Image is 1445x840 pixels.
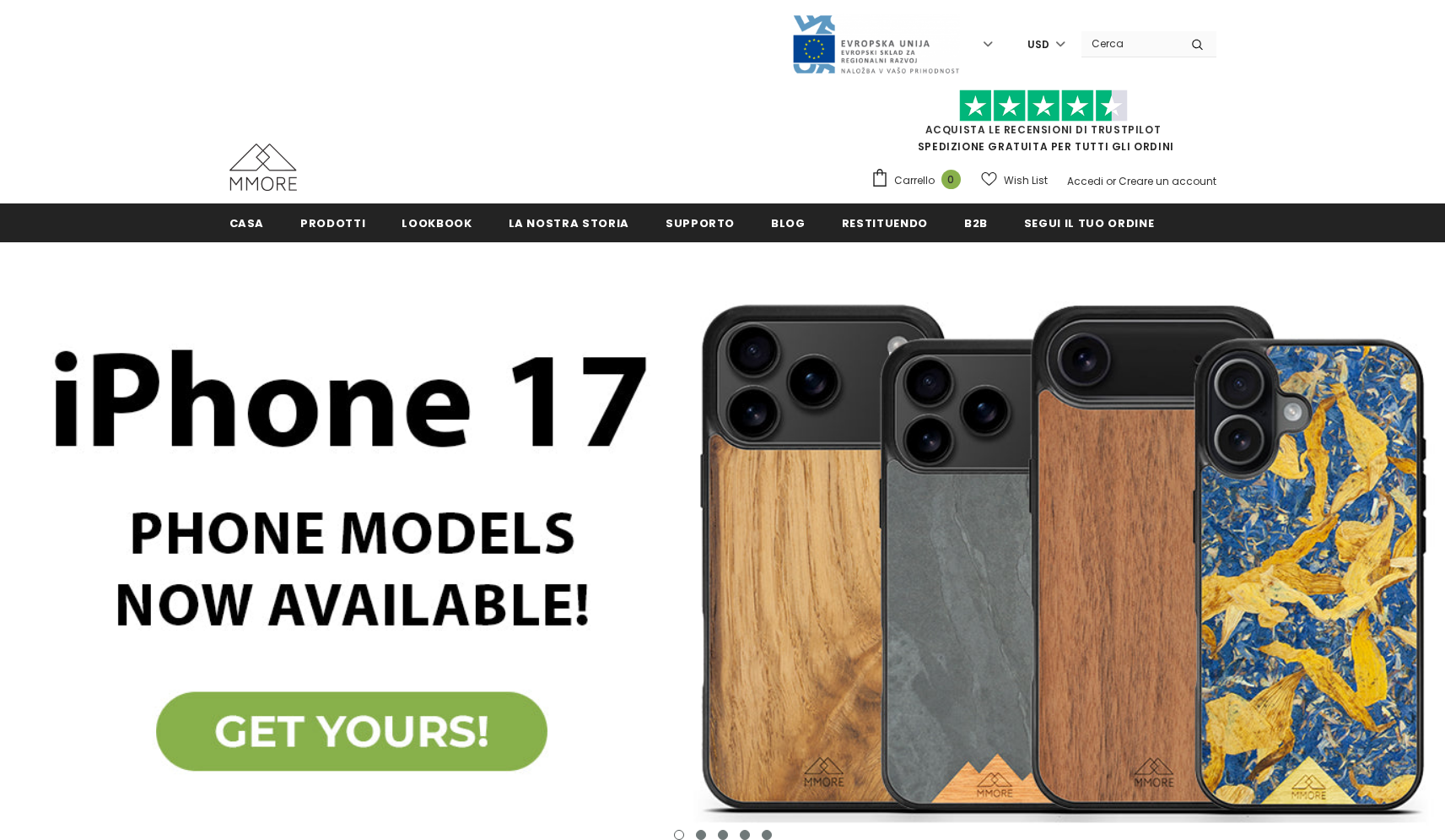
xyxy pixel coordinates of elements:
[402,203,472,241] a: Lookbook
[509,215,629,231] span: La nostra storia
[871,97,1216,154] span: SPEDIZIONE GRATUITA PER TUTTI GLI ORDINI
[771,215,806,231] span: Blog
[842,215,928,231] span: Restituendo
[964,215,988,231] span: B2B
[1027,36,1049,53] span: USD
[1067,174,1103,188] a: Accedi
[229,215,265,231] span: Casa
[894,172,935,189] span: Carrello
[696,830,706,840] button: 2
[402,215,472,231] span: Lookbook
[981,165,1048,195] a: Wish List
[1081,31,1178,56] input: Search Site
[871,168,969,193] a: Carrello 0
[229,144,297,191] img: Casi MMORE
[762,830,772,840] button: 5
[925,122,1162,137] a: Acquista le recensioni di TrustPilot
[771,203,806,241] a: Blog
[740,830,750,840] button: 4
[1119,174,1216,188] a: Creare un account
[941,170,961,189] span: 0
[791,14,960,75] img: Javni Razpis
[509,203,629,241] a: La nostra storia
[674,830,684,840] button: 1
[300,203,365,241] a: Prodotti
[1024,215,1154,231] span: Segui il tuo ordine
[964,203,988,241] a: B2B
[229,203,265,241] a: Casa
[666,203,735,241] a: supporto
[1106,174,1116,188] span: or
[718,830,728,840] button: 3
[959,89,1128,122] img: Fidati di Pilot Stars
[1024,203,1154,241] a: Segui il tuo ordine
[300,215,365,231] span: Prodotti
[666,215,735,231] span: supporto
[1004,172,1048,189] span: Wish List
[791,36,960,51] a: Javni Razpis
[842,203,928,241] a: Restituendo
